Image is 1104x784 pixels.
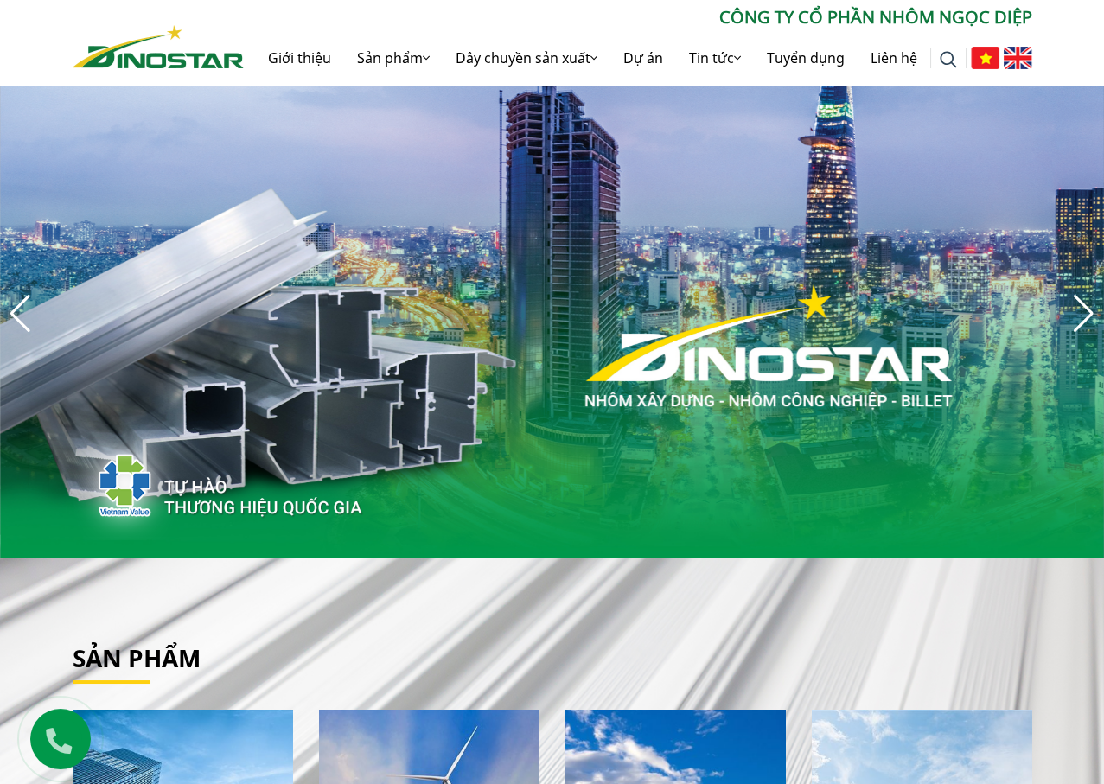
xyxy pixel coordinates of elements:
[1004,47,1032,69] img: English
[754,30,858,86] a: Tuyển dụng
[940,51,957,68] img: search
[858,30,930,86] a: Liên hệ
[73,641,201,674] a: Sản phẩm
[9,295,32,333] div: Previous slide
[443,30,610,86] a: Dây chuyền sản xuất
[73,22,244,67] a: Nhôm Dinostar
[676,30,754,86] a: Tin tức
[1072,295,1095,333] div: Next slide
[971,47,999,69] img: Tiếng Việt
[73,25,244,68] img: Nhôm Dinostar
[255,30,344,86] a: Giới thiệu
[610,30,676,86] a: Dự án
[344,30,443,86] a: Sản phẩm
[244,4,1032,30] p: CÔNG TY CỔ PHẦN NHÔM NGỌC DIỆP
[47,423,365,540] img: thqg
